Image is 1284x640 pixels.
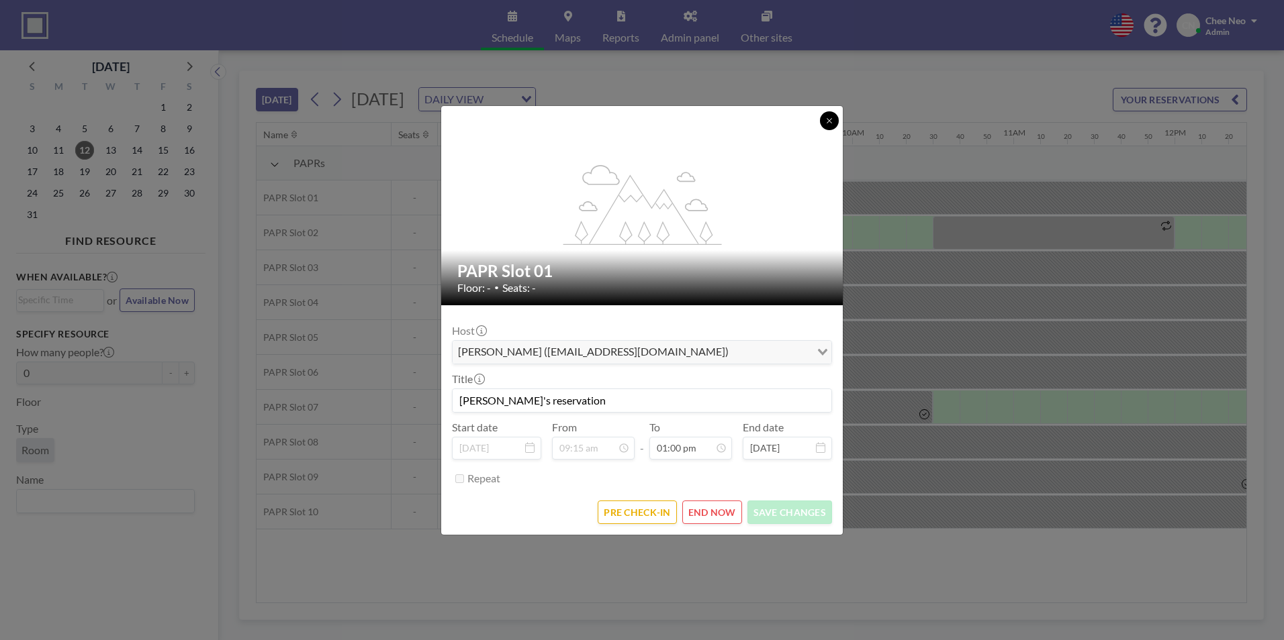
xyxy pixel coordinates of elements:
g: flex-grow: 1.2; [563,164,722,244]
label: To [649,421,660,434]
span: • [494,282,499,292]
h2: PAPR Slot 01 [457,261,828,281]
label: Host [452,324,486,337]
label: Title [452,372,484,386]
label: End date [743,421,784,434]
span: - [640,425,644,455]
input: Search for option [733,343,809,361]
label: From [552,421,577,434]
span: Floor: - [457,281,491,295]
button: PRE CHECK-IN [598,500,676,524]
label: Start date [452,421,498,434]
span: Seats: - [502,281,536,295]
button: END NOW [682,500,742,524]
label: Repeat [467,472,500,485]
div: Search for option [453,341,831,364]
button: SAVE CHANGES [747,500,832,524]
span: [PERSON_NAME] ([EMAIL_ADDRESS][DOMAIN_NAME]) [455,343,731,361]
input: (No title) [453,389,831,412]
